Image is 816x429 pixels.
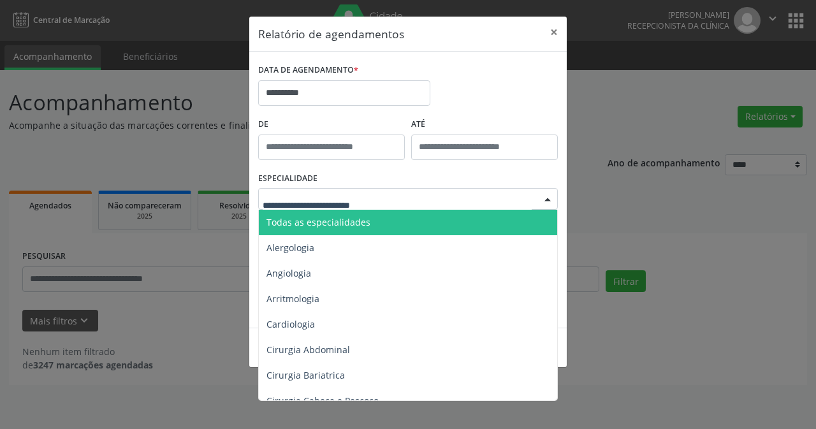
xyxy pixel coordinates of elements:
[266,267,311,279] span: Angiologia
[266,242,314,254] span: Alergologia
[266,395,379,407] span: Cirurgia Cabeça e Pescoço
[411,115,558,135] label: ATÉ
[258,169,317,189] label: ESPECIALIDADE
[258,25,404,42] h5: Relatório de agendamentos
[541,17,567,48] button: Close
[266,293,319,305] span: Arritmologia
[258,61,358,80] label: DATA DE AGENDAMENTO
[258,115,405,135] label: De
[266,344,350,356] span: Cirurgia Abdominal
[266,369,345,381] span: Cirurgia Bariatrica
[266,318,315,330] span: Cardiologia
[266,216,370,228] span: Todas as especialidades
